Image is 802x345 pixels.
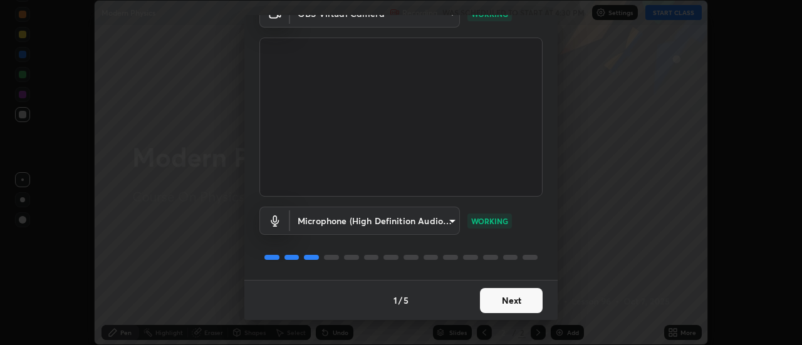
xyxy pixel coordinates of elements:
button: Next [480,288,543,313]
p: WORKING [471,215,508,227]
h4: 1 [393,294,397,307]
h4: / [398,294,402,307]
h4: 5 [404,294,409,307]
div: OBS Virtual Camera [290,207,460,235]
